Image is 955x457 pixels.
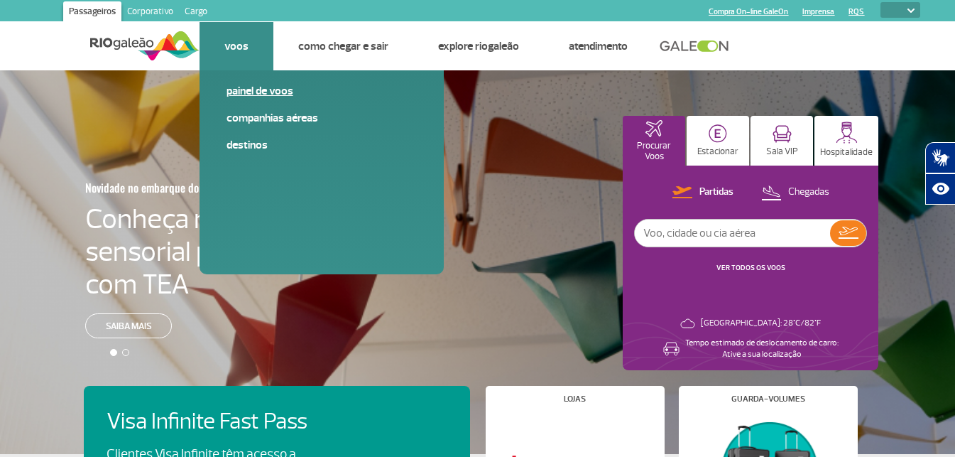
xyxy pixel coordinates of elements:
[227,137,417,153] a: Destinos
[814,116,878,166] button: Hospitalidade
[751,116,813,166] button: Sala VIP
[757,183,834,202] button: Chegadas
[716,263,785,272] a: VER TODOS OS VOOS
[802,7,834,16] a: Imprensa
[85,313,172,338] a: Saiba mais
[925,142,955,173] button: Abrir tradutor de língua de sinais.
[731,395,805,403] h4: Guarda-volumes
[179,1,213,24] a: Cargo
[438,39,519,53] a: Explore RIOgaleão
[699,186,733,199] p: Partidas
[668,183,738,202] button: Partidas
[623,116,685,166] button: Procurar Voos
[685,338,839,360] p: Tempo estimado de deslocamento de carro: Ative a sua localização
[709,124,727,143] img: carParkingHome.svg
[712,262,790,274] button: VER TODOS OS VOOS
[227,83,417,99] a: Painel de voos
[645,120,662,137] img: airplaneHomeActive.svg
[848,7,864,16] a: RQS
[569,39,628,53] a: Atendimento
[298,39,388,53] a: Como chegar e sair
[635,220,830,247] input: Voo, cidade ou cia aérea
[925,142,955,205] div: Plugin de acessibilidade da Hand Talk.
[925,173,955,205] button: Abrir recursos assistivos.
[85,203,392,301] h4: Conheça nossa sala sensorial para passageiros com TEA
[85,173,322,203] h3: Novidade no embarque doméstico
[564,395,586,403] h4: Lojas
[697,146,738,157] p: Estacionar
[836,122,858,144] img: hospitality.svg
[224,39,249,53] a: Voos
[773,125,792,143] img: vipRoom.svg
[788,186,829,199] p: Chegadas
[107,409,332,435] h4: Visa Infinite Fast Pass
[687,116,749,166] button: Estacionar
[820,147,873,158] p: Hospitalidade
[121,1,179,24] a: Corporativo
[701,318,821,329] p: [GEOGRAPHIC_DATA]: 28°C/82°F
[709,7,788,16] a: Compra On-line GaleOn
[63,1,121,24] a: Passageiros
[766,146,798,157] p: Sala VIP
[630,141,678,162] p: Procurar Voos
[227,110,417,126] a: Companhias Aéreas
